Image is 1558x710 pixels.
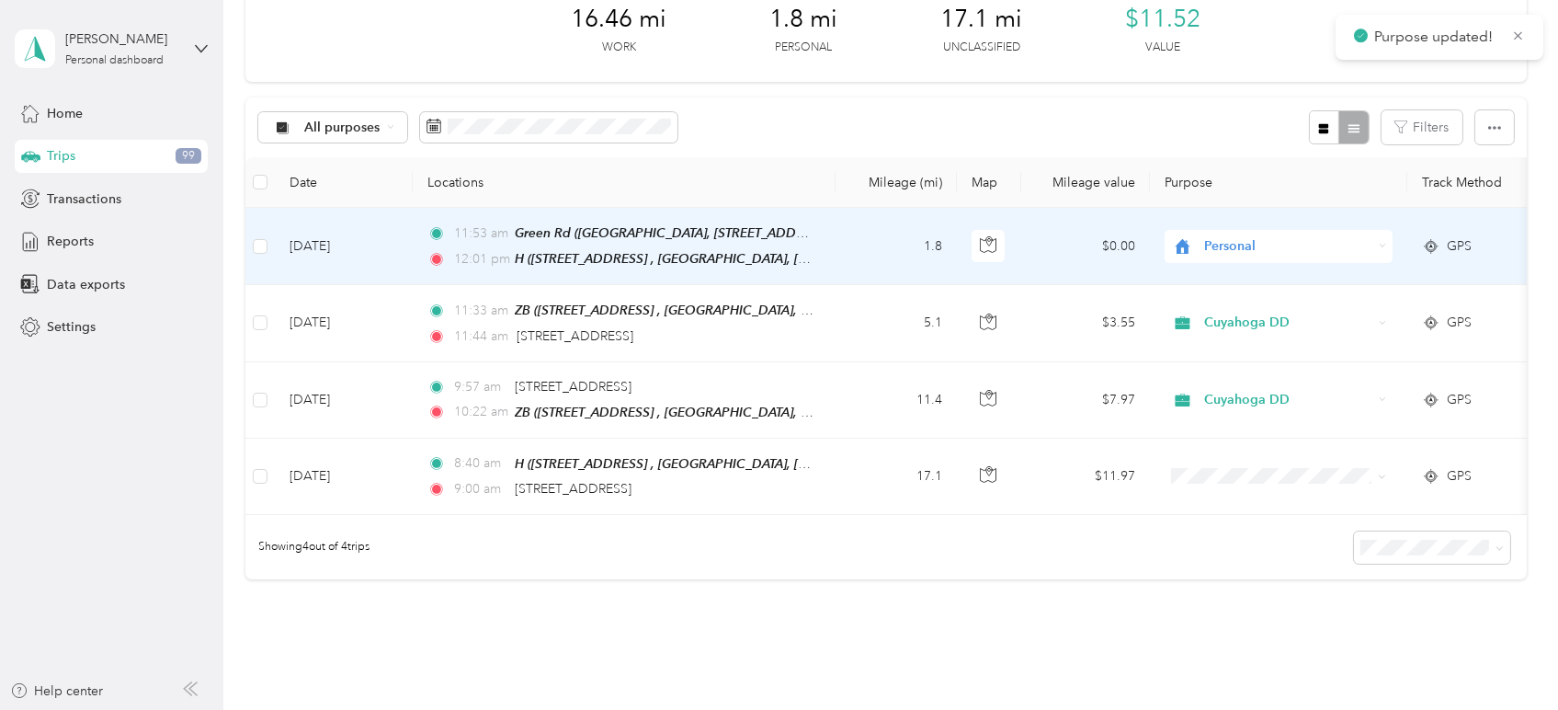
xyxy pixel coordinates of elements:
span: GPS [1447,236,1472,257]
p: Work [602,40,636,56]
span: 17.1 mi [940,5,1022,34]
span: H ([STREET_ADDRESS] , [GEOGRAPHIC_DATA], [GEOGRAPHIC_DATA]) [515,456,927,472]
span: Trips [47,146,75,166]
span: 10:22 am [454,402,506,422]
td: $0.00 [1021,208,1150,285]
td: [DATE] [275,362,413,439]
span: [STREET_ADDRESS] [515,379,631,395]
span: 11:53 am [454,223,506,244]
span: Personal [1204,236,1372,257]
span: Showing 4 out of 4 trips [245,539,370,555]
div: [PERSON_NAME] [65,29,180,49]
th: Map [957,157,1021,208]
p: Purpose updated! [1374,26,1497,49]
th: Locations [413,157,836,208]
span: 1.8 mi [769,5,837,34]
span: 99 [176,148,201,165]
span: GPS [1447,390,1472,410]
div: Personal dashboard [65,55,164,66]
span: [STREET_ADDRESS] [515,481,631,497]
span: 11:33 am [454,301,506,321]
span: Data exports [47,275,125,294]
td: $3.55 [1021,285,1150,361]
span: Green Rd ([GEOGRAPHIC_DATA], [STREET_ADDRESS] , [GEOGRAPHIC_DATA], [GEOGRAPHIC_DATA]) [515,225,1109,241]
span: [STREET_ADDRESS] [517,328,633,344]
span: ZB ([STREET_ADDRESS] , [GEOGRAPHIC_DATA], [GEOGRAPHIC_DATA]) [515,303,933,318]
th: Mileage (mi) [836,157,957,208]
span: 9:00 am [454,479,506,499]
td: [DATE] [275,439,413,515]
span: 11:44 am [454,326,508,347]
span: GPS [1447,313,1472,333]
th: Track Method [1407,157,1536,208]
td: 11.4 [836,362,957,439]
p: Personal [775,40,832,56]
p: Value [1145,40,1180,56]
span: 8:40 am [454,453,506,474]
td: 1.8 [836,208,957,285]
td: $11.97 [1021,439,1150,515]
button: Help center [10,681,104,701]
span: Cuyahoga DD [1204,313,1372,333]
iframe: Everlance-gr Chat Button Frame [1455,607,1558,710]
span: Transactions [47,189,121,209]
span: ZB ([STREET_ADDRESS] , [GEOGRAPHIC_DATA], [GEOGRAPHIC_DATA]) [515,405,933,420]
td: [DATE] [275,285,413,361]
span: Cuyahoga DD [1204,390,1372,410]
span: Reports [47,232,94,251]
span: 9:57 am [454,377,506,397]
td: [DATE] [275,208,413,285]
span: $11.52 [1125,5,1200,34]
span: 12:01 pm [454,249,506,269]
span: GPS [1447,466,1472,487]
span: All purposes [304,121,381,134]
td: 5.1 [836,285,957,361]
th: Mileage value [1021,157,1150,208]
span: Settings [47,317,96,337]
td: $7.97 [1021,362,1150,439]
th: Purpose [1150,157,1407,208]
span: 16.46 mi [571,5,666,34]
th: Date [275,157,413,208]
span: H ([STREET_ADDRESS] , [GEOGRAPHIC_DATA], [GEOGRAPHIC_DATA]) [515,251,927,267]
td: 17.1 [836,439,957,515]
button: Filters [1382,110,1462,144]
p: Unclassified [943,40,1020,56]
span: Home [47,104,83,123]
